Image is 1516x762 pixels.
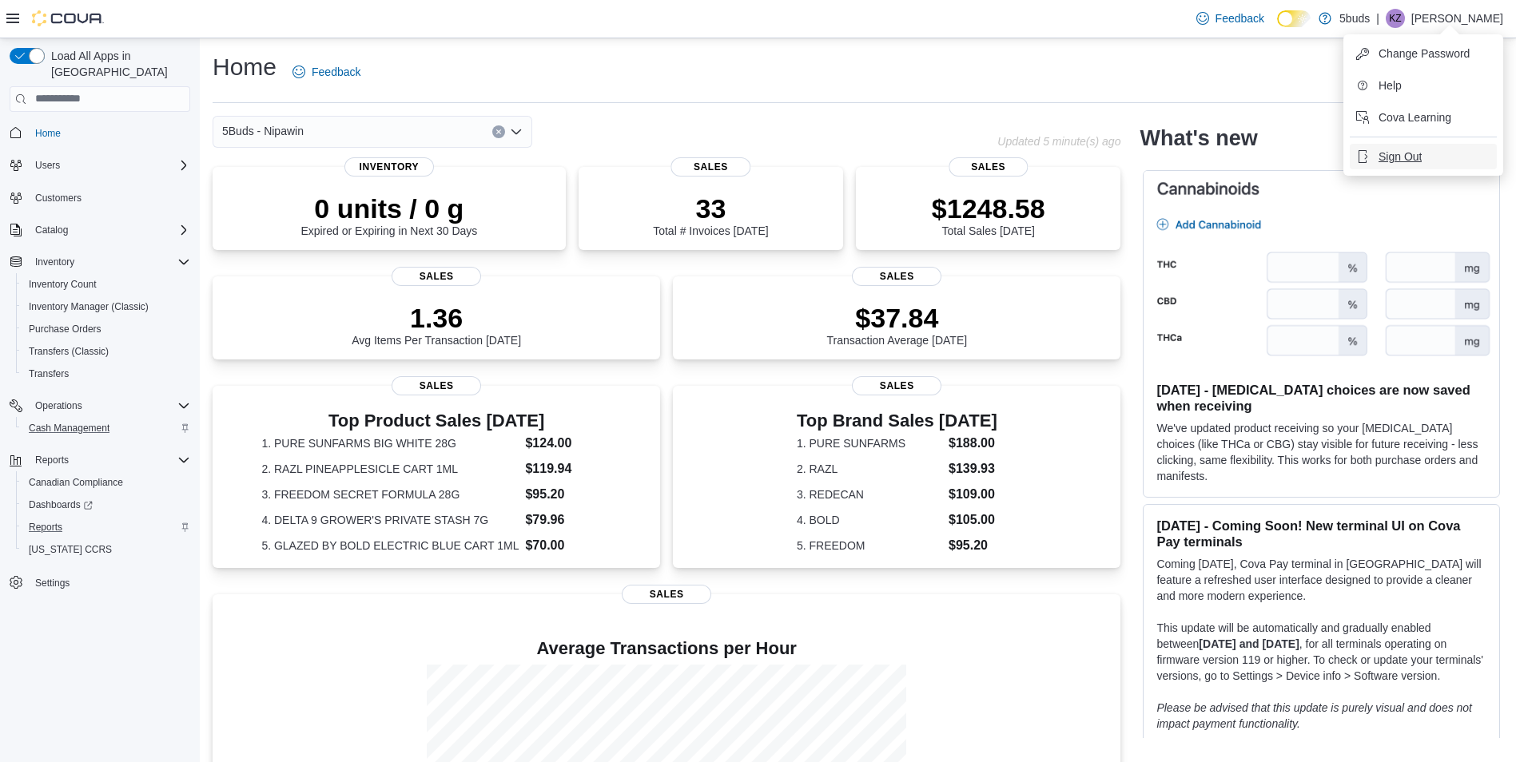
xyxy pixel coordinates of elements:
span: Canadian Compliance [29,476,123,489]
p: Coming [DATE], Cova Pay terminal in [GEOGRAPHIC_DATA] will feature a refreshed user interface des... [1156,556,1486,604]
span: Sales [392,267,481,286]
span: Dashboards [29,498,93,511]
dt: 5. GLAZED BY BOLD ELECTRIC BLUE CART 1ML [261,538,519,554]
button: Cash Management [16,417,197,439]
a: Inventory Manager (Classic) [22,297,155,316]
span: Catalog [29,220,190,240]
span: Sales [949,157,1028,177]
dd: $95.20 [525,485,611,504]
p: We've updated product receiving so your [MEDICAL_DATA] choices (like THCa or CBG) stay visible fo... [1156,420,1486,484]
span: Purchase Orders [29,323,101,335]
button: [US_STATE] CCRS [16,538,197,561]
span: Sales [622,585,711,604]
span: Inventory [35,256,74,268]
dt: 2. RAZL PINEAPPLESICLE CART 1ML [261,461,519,477]
h3: Top Product Sales [DATE] [261,411,611,431]
a: Purchase Orders [22,319,108,339]
span: Transfers (Classic) [22,342,190,361]
strong: [DATE] and [DATE] [1199,637,1299,650]
button: Purchase Orders [16,318,197,340]
span: Dashboards [22,495,190,514]
span: Catalog [35,224,68,236]
p: $1248.58 [932,192,1045,224]
button: Reports [16,516,197,538]
span: Cash Management [22,419,190,438]
span: Washington CCRS [22,540,190,559]
span: Feedback [1216,10,1264,26]
p: 33 [653,192,768,224]
p: This update will be automatically and gradually enabled between , for all terminals operating on ... [1156,620,1486,684]
span: Home [35,127,61,140]
h3: Top Brand Sales [DATE] [797,411,997,431]
button: Canadian Compliance [16,471,197,494]
span: Operations [35,399,82,412]
button: Catalog [3,219,197,241]
span: Inventory Manager (Classic) [22,297,190,316]
span: Feedback [312,64,360,80]
h4: Average Transactions per Hour [225,639,1108,658]
span: Inventory Count [22,275,190,294]
span: Transfers (Classic) [29,345,109,358]
button: Cova Learning [1350,105,1497,130]
dt: 3. FREEDOM SECRET FORMULA 28G [261,486,519,502]
button: Transfers (Classic) [16,340,197,363]
span: Canadian Compliance [22,473,190,492]
input: Dark Mode [1277,10,1311,27]
span: KZ [1389,9,1401,28]
button: Open list of options [510,125,523,138]
span: Customers [29,188,190,208]
div: Avg Items Per Transaction [DATE] [352,302,521,347]
span: Reports [29,450,190,470]
button: Inventory [3,251,197,273]
span: Dark Mode [1277,27,1278,28]
dd: $119.94 [525,459,611,478]
em: Please be advised that this update is purely visual and does not impact payment functionality. [1156,701,1472,730]
a: Feedback [286,56,367,88]
span: Reports [35,454,69,466]
dt: 4. BOLD [797,512,942,528]
p: | [1376,9,1379,28]
div: Total # Invoices [DATE] [653,192,768,237]
span: Load All Apps in [GEOGRAPHIC_DATA] [45,48,190,80]
span: Sales [671,157,750,177]
span: Inventory [344,157,434,177]
button: Inventory [29,252,81,272]
nav: Complex example [10,115,190,636]
h3: [DATE] - [MEDICAL_DATA] choices are now saved when receiving [1156,382,1486,414]
div: Expired or Expiring in Next 30 Days [300,192,477,237]
a: Canadian Compliance [22,473,129,492]
h2: What's new [1140,125,1257,151]
button: Users [29,156,66,175]
dt: 3. REDECAN [797,486,942,502]
span: Sign Out [1379,149,1422,165]
button: Change Password [1350,41,1497,66]
h3: [DATE] - Coming Soon! New terminal UI on Cova Pay terminals [1156,518,1486,550]
div: Keith Ziemann [1386,9,1405,28]
a: Customers [29,189,88,208]
button: Help [1350,73,1497,98]
span: Transfers [29,367,69,380]
a: Transfers (Classic) [22,342,115,361]
a: Cash Management [22,419,116,438]
a: Dashboards [16,494,197,516]
a: Home [29,124,67,143]
span: Users [35,159,60,172]
button: Reports [29,450,75,470]
dt: 1. PURE SUNFARMS [797,435,942,451]
span: Home [29,123,190,143]
span: Sales [852,267,941,286]
a: Feedback [1190,2,1271,34]
dd: $188.00 [949,434,997,453]
button: Reports [3,449,197,471]
dd: $95.20 [949,536,997,555]
button: Users [3,154,197,177]
span: Cash Management [29,422,109,435]
p: [PERSON_NAME] [1411,9,1503,28]
button: Home [3,121,197,145]
button: Inventory Manager (Classic) [16,296,197,318]
button: Operations [29,396,89,415]
button: Sign Out [1350,144,1497,169]
dt: 4. DELTA 9 GROWER'S PRIVATE STASH 7G [261,512,519,528]
h1: Home [213,51,277,83]
a: Dashboards [22,495,99,514]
